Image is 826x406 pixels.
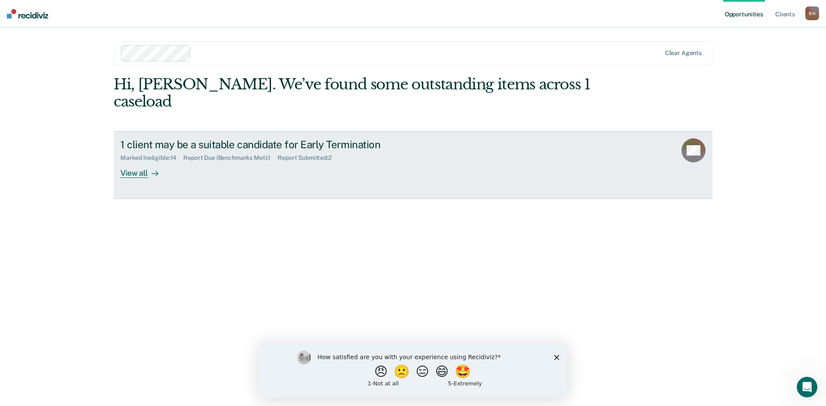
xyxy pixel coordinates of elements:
a: 1 client may be a suitable candidate for Early TerminationMarked Ineligible:14Report Due (Benchma... [114,131,712,199]
div: Clear agents [665,49,702,57]
button: BH [805,6,819,20]
img: Recidiviz [7,9,48,18]
div: B H [805,6,819,20]
div: Report Due (Benchmarks Met) : 1 [183,154,277,162]
div: View all [120,162,169,178]
div: Marked Ineligible : 14 [120,154,183,162]
iframe: Survey by Kim from Recidiviz [259,342,567,397]
iframe: Intercom live chat [797,377,817,397]
div: 1 client may be a suitable candidate for Early Termination [120,138,422,151]
div: Report Submitted : 2 [277,154,339,162]
div: Hi, [PERSON_NAME]. We’ve found some outstanding items across 1 caseload [114,76,593,111]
